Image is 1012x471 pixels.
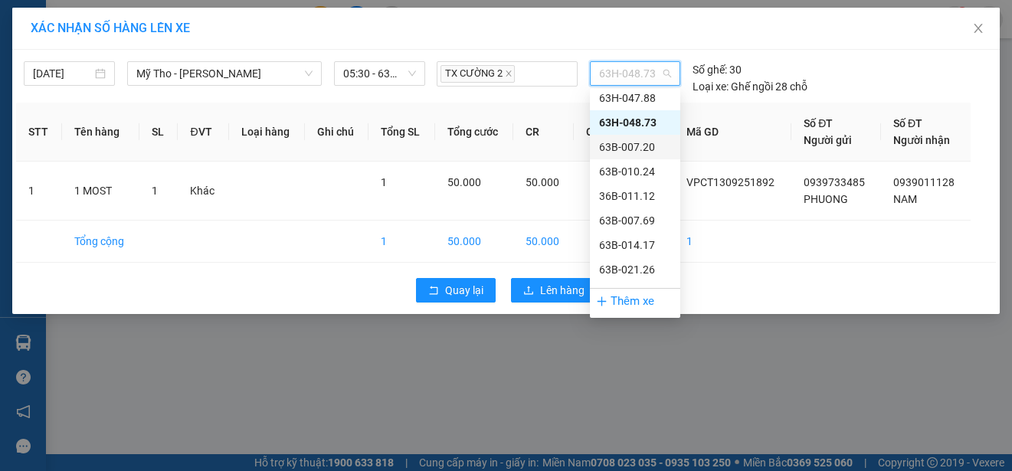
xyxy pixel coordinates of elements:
[305,103,368,162] th: Ghi chú
[152,185,158,197] span: 1
[599,188,671,204] div: 36B-011.12
[590,159,680,184] div: 63B-010.24
[523,285,534,297] span: upload
[599,237,671,253] div: 63B-014.17
[893,117,922,129] span: Số ĐT
[804,193,848,205] span: PHUONG
[343,62,416,85] span: 05:30 - 63H-048.73
[416,278,496,303] button: rollbackQuay lại
[590,288,680,315] div: Thêm xe
[13,13,137,50] div: VP [PERSON_NAME]
[148,50,305,68] div: NAM
[540,282,585,299] span: Lên hàng
[13,50,137,68] div: PHUONG
[893,176,955,188] span: 0939011128
[16,103,62,162] th: STT
[368,103,434,162] th: Tổng SL
[957,8,1000,51] button: Close
[440,65,515,83] span: TX CƯỜNG 2
[693,78,807,95] div: Ghế ngồi 28 chỗ
[435,221,513,263] td: 50.000
[590,257,680,282] div: 63B-021.26
[693,61,742,78] div: 30
[368,221,434,263] td: 1
[893,134,950,146] span: Người nhận
[178,162,229,221] td: Khác
[31,21,190,35] span: XÁC NHẬN SỐ HÀNG LÊN XE
[674,103,791,162] th: Mã GD
[596,296,608,307] span: plus
[590,208,680,233] div: 63B-007.69
[804,176,865,188] span: 0939733485
[574,103,614,162] th: CC
[590,282,680,306] div: 63B-014.51
[599,286,671,303] div: 63B-014.51
[893,193,917,205] span: NAM
[447,176,481,188] span: 50.000
[599,114,671,131] div: 63H-048.73
[16,162,62,221] td: 1
[178,103,229,162] th: ĐVT
[505,70,513,77] span: close
[304,69,313,78] span: down
[148,13,305,50] div: VP [GEOGRAPHIC_DATA]
[590,86,680,110] div: 63H-047.88
[62,162,139,221] td: 1 MOST
[13,68,137,90] div: 0939733485
[11,99,139,117] div: 50.000
[136,62,313,85] span: Mỹ Tho - Hồ Chí Minh
[526,176,559,188] span: 50.000
[229,103,305,162] th: Loại hàng
[804,134,852,146] span: Người gửi
[62,221,139,263] td: Tổng cộng
[599,139,671,155] div: 63B-007.20
[590,184,680,208] div: 36B-011.12
[972,22,984,34] span: close
[148,15,184,31] span: Nhận:
[599,212,671,229] div: 63B-007.69
[428,285,439,297] span: rollback
[513,103,574,162] th: CR
[804,117,833,129] span: Số ĐT
[599,261,671,278] div: 63B-021.26
[148,68,305,90] div: 0939011128
[590,135,680,159] div: 63B-007.20
[33,65,92,82] input: 13/09/2025
[513,221,574,263] td: 50.000
[511,278,597,303] button: uploadLên hàng
[599,90,671,106] div: 63H-047.88
[693,78,729,95] span: Loại xe:
[62,103,139,162] th: Tên hàng
[590,233,680,257] div: 63B-014.17
[686,176,775,188] span: VPCT1309251892
[599,62,671,85] span: 63H-048.73
[11,100,68,116] span: Cước rồi :
[435,103,513,162] th: Tổng cước
[693,61,727,78] span: Số ghế:
[445,282,483,299] span: Quay lại
[674,221,791,263] td: 1
[590,110,680,135] div: 63H-048.73
[13,15,37,31] span: Gửi:
[381,176,387,188] span: 1
[599,163,671,180] div: 63B-010.24
[139,103,178,162] th: SL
